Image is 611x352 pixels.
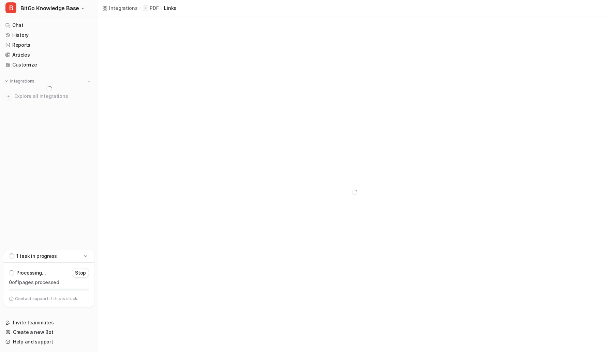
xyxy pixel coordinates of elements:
[15,296,78,302] p: Contact support if this is stuck.
[87,79,91,84] img: menu_add.svg
[3,30,95,40] a: History
[144,6,147,10] img: PDF icon
[3,337,95,347] a: Help and support
[150,5,159,12] p: PDF
[3,318,95,327] a: Invite teammates
[3,327,95,337] a: Create a new Bot
[3,91,95,101] a: Explore all integrations
[14,91,92,102] span: Explore all integrations
[16,269,46,276] p: Processing...
[102,4,138,12] a: Integrations
[143,5,159,12] a: PDF iconPDF
[72,268,89,278] button: Stop
[75,269,86,276] p: Stop
[3,60,95,70] a: Customize
[20,3,79,13] span: BitGo Knowledge Base
[164,4,176,12] a: links
[4,79,9,84] img: expand menu
[5,93,12,100] img: explore all integrations
[109,4,138,12] div: Integrations
[10,78,34,84] p: Integrations
[5,2,16,13] span: B
[3,78,36,85] button: Integrations
[161,5,162,11] span: /
[140,5,141,11] span: /
[3,50,95,60] a: Articles
[3,20,95,30] a: Chat
[9,279,89,286] p: 0 of 1 pages processed
[16,253,57,260] p: 1 task in progress
[3,40,95,50] a: Reports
